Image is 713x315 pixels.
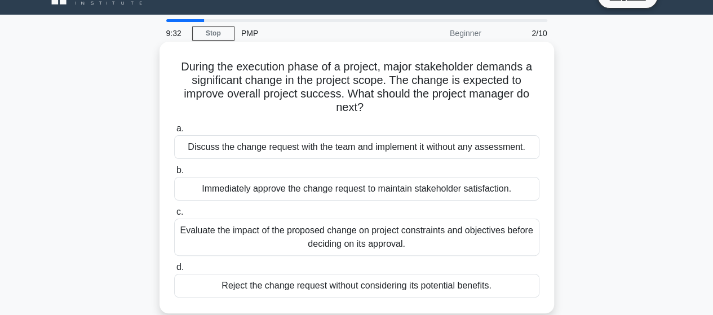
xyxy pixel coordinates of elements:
[176,207,183,216] span: c.
[174,177,539,201] div: Immediately approve the change request to maintain stakeholder satisfaction.
[176,165,184,175] span: b.
[174,135,539,159] div: Discuss the change request with the team and implement it without any assessment.
[160,22,192,45] div: 9:32
[488,22,554,45] div: 2/10
[174,219,539,256] div: Evaluate the impact of the proposed change on project constraints and objectives before deciding ...
[192,26,234,41] a: Stop
[174,274,539,298] div: Reject the change request without considering its potential benefits.
[389,22,488,45] div: Beginner
[173,60,541,115] h5: During the execution phase of a project, major stakeholder demands a significant change in the pr...
[176,123,184,133] span: a.
[176,262,184,272] span: d.
[234,22,389,45] div: PMP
